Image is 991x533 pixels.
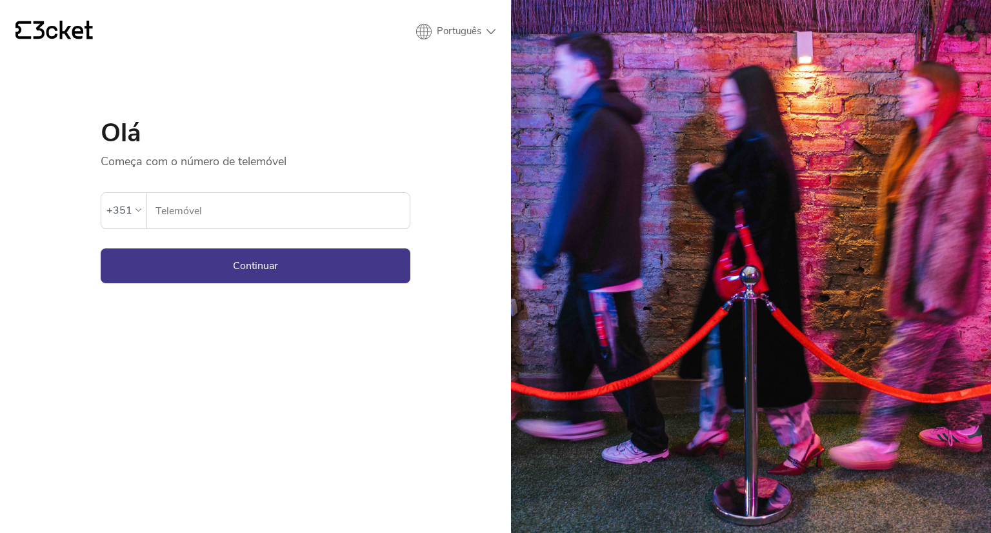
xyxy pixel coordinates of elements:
[155,193,410,228] input: Telemóvel
[15,21,93,43] a: {' '}
[101,120,410,146] h1: Olá
[15,21,31,39] g: {' '}
[101,248,410,283] button: Continuar
[106,201,132,220] div: +351
[147,193,410,229] label: Telemóvel
[101,146,410,169] p: Começa com o número de telemóvel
